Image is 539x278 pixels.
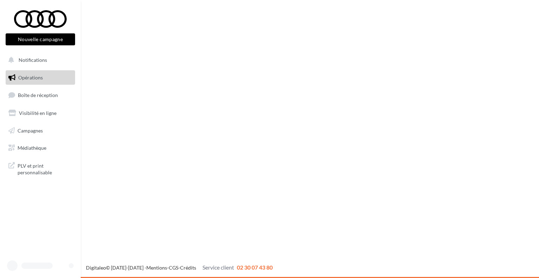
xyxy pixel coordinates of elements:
[202,264,234,271] span: Service client
[18,145,46,151] span: Médiathèque
[19,110,56,116] span: Visibilité en ligne
[6,33,75,45] button: Nouvelle campagne
[18,127,43,133] span: Campagnes
[180,265,196,271] a: Crédits
[18,75,43,80] span: Opérations
[18,92,58,98] span: Boîte de réception
[4,158,76,179] a: PLV et print personnalisable
[237,264,273,271] span: 02 30 07 43 80
[18,161,72,176] span: PLV et print personnalisable
[4,106,76,121] a: Visibilité en ligne
[169,265,178,271] a: CGS
[19,57,47,63] span: Notifications
[4,53,74,67] button: Notifications
[4,141,76,155] a: Médiathèque
[146,265,167,271] a: Mentions
[86,265,273,271] span: © [DATE]-[DATE] - - -
[4,88,76,103] a: Boîte de réception
[4,123,76,138] a: Campagnes
[86,265,106,271] a: Digitaleo
[4,70,76,85] a: Opérations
